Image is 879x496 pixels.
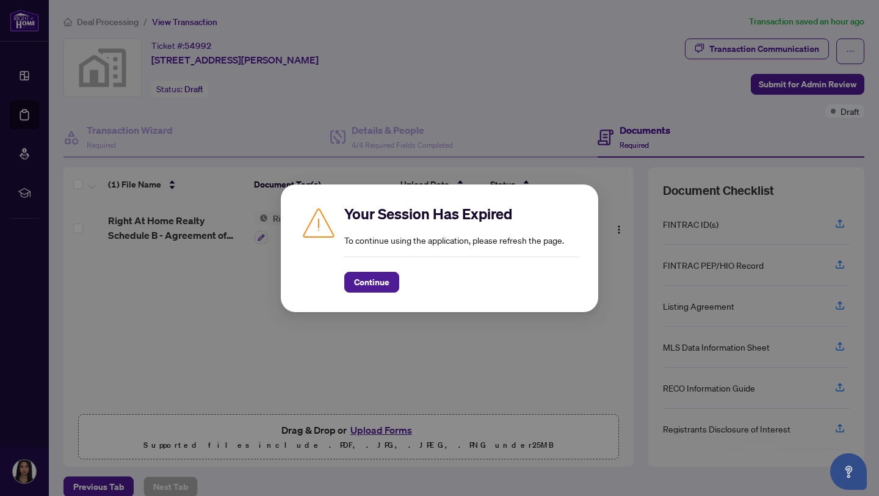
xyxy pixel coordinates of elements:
button: Continue [344,272,399,293]
button: Open asap [830,453,867,490]
h2: Your Session Has Expired [344,204,579,224]
div: To continue using the application, please refresh the page. [344,204,579,293]
img: Caution icon [300,204,337,241]
span: Continue [354,272,389,292]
